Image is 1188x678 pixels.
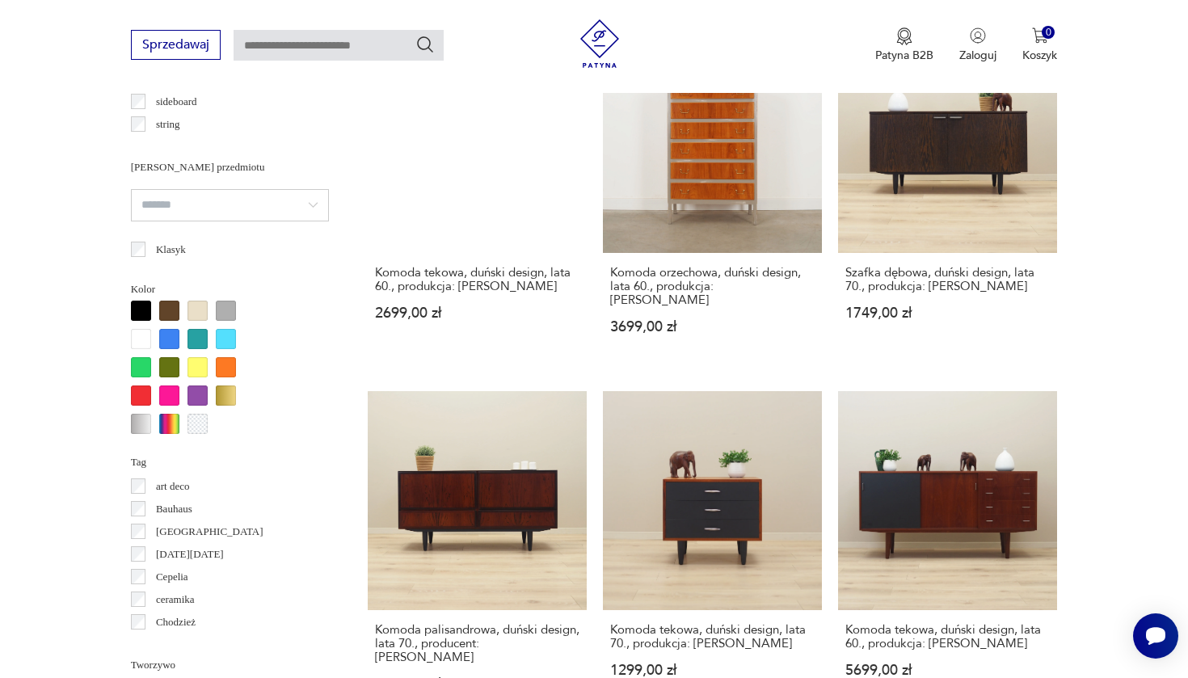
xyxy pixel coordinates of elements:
[959,27,996,63] button: Zaloguj
[156,116,180,133] p: string
[875,27,933,63] a: Ikona medaluPatyna B2B
[131,280,329,298] p: Kolor
[896,27,912,45] img: Ikona medalu
[1022,27,1057,63] button: 0Koszyk
[131,453,329,471] p: Tag
[131,40,221,52] a: Sprzedawaj
[845,266,1050,293] h3: Szafka dębowa, duński design, lata 70., produkcja: [PERSON_NAME]
[610,623,815,651] h3: Komoda tekowa, duński design, lata 70., produkcja: [PERSON_NAME]
[375,306,579,320] p: 2699,00 zł
[156,523,263,541] p: [GEOGRAPHIC_DATA]
[1022,48,1057,63] p: Koszyk
[375,623,579,664] h3: Komoda palisandrowa, duński design, lata 70., producent: [PERSON_NAME]
[156,478,190,495] p: art deco
[156,93,197,111] p: sideboard
[838,33,1057,364] a: Szafka dębowa, duński design, lata 70., produkcja: DaniaSzafka dębowa, duński design, lata 70., p...
[845,306,1050,320] p: 1749,00 zł
[375,266,579,293] h3: Komoda tekowa, duński design, lata 60., produkcja: [PERSON_NAME]
[156,636,195,654] p: Ćmielów
[610,663,815,677] p: 1299,00 zł
[959,48,996,63] p: Zaloguj
[1042,26,1055,40] div: 0
[368,33,587,364] a: Komoda tekowa, duński design, lata 60., produkcja: DaniaKomoda tekowa, duński design, lata 60., p...
[603,33,822,364] a: Komoda orzechowa, duński design, lata 60., produkcja: DaniaKomoda orzechowa, duński design, lata ...
[1133,613,1178,659] iframe: Smartsupp widget button
[156,613,196,631] p: Chodzież
[156,241,186,259] p: Klasyk
[131,656,329,674] p: Tworzywo
[156,500,192,518] p: Bauhaus
[845,663,1050,677] p: 5699,00 zł
[970,27,986,44] img: Ikonka użytkownika
[610,320,815,334] p: 3699,00 zł
[610,266,815,307] h3: Komoda orzechowa, duński design, lata 60., produkcja: [PERSON_NAME]
[131,158,329,176] p: [PERSON_NAME] przedmiotu
[156,591,195,609] p: ceramika
[156,545,224,563] p: [DATE][DATE]
[1032,27,1048,44] img: Ikona koszyka
[156,138,188,156] p: witryna
[575,19,624,68] img: Patyna - sklep z meblami i dekoracjami vintage
[415,35,435,54] button: Szukaj
[845,623,1050,651] h3: Komoda tekowa, duński design, lata 60., produkcja: [PERSON_NAME]
[875,48,933,63] p: Patyna B2B
[131,30,221,60] button: Sprzedawaj
[875,27,933,63] button: Patyna B2B
[156,568,188,586] p: Cepelia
